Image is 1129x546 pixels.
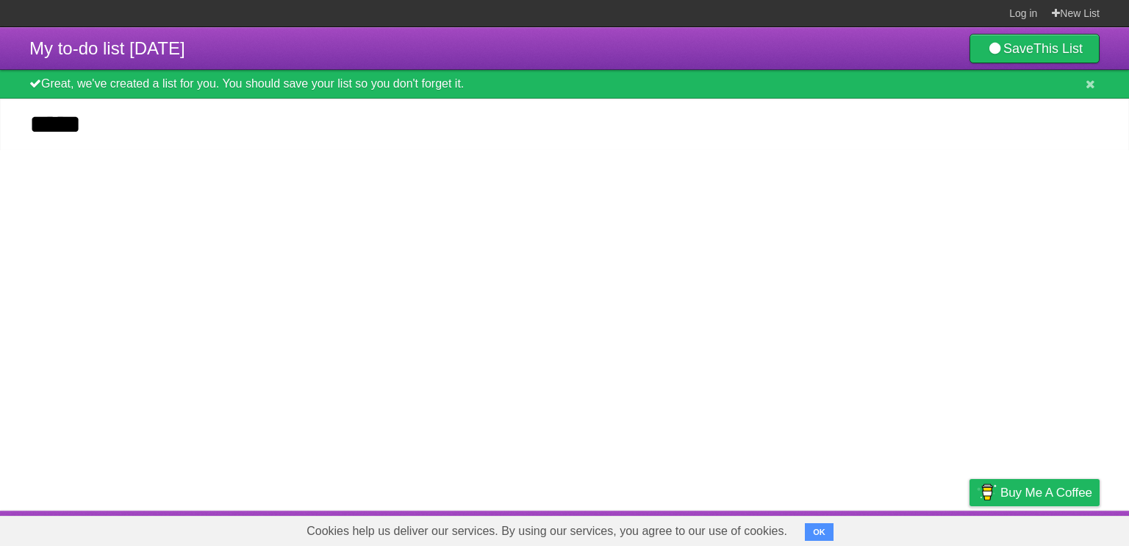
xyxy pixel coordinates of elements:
a: Buy me a coffee [969,479,1100,506]
span: My to-do list [DATE] [29,38,185,58]
a: Terms [900,514,933,542]
span: Buy me a coffee [1000,480,1092,506]
a: SaveThis List [969,34,1100,63]
b: This List [1033,41,1083,56]
button: OK [805,523,834,541]
a: Developers [822,514,882,542]
a: About [774,514,805,542]
a: Privacy [950,514,989,542]
img: Buy me a coffee [977,480,997,505]
span: Cookies help us deliver our services. By using our services, you agree to our use of cookies. [292,517,802,546]
a: Suggest a feature [1007,514,1100,542]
